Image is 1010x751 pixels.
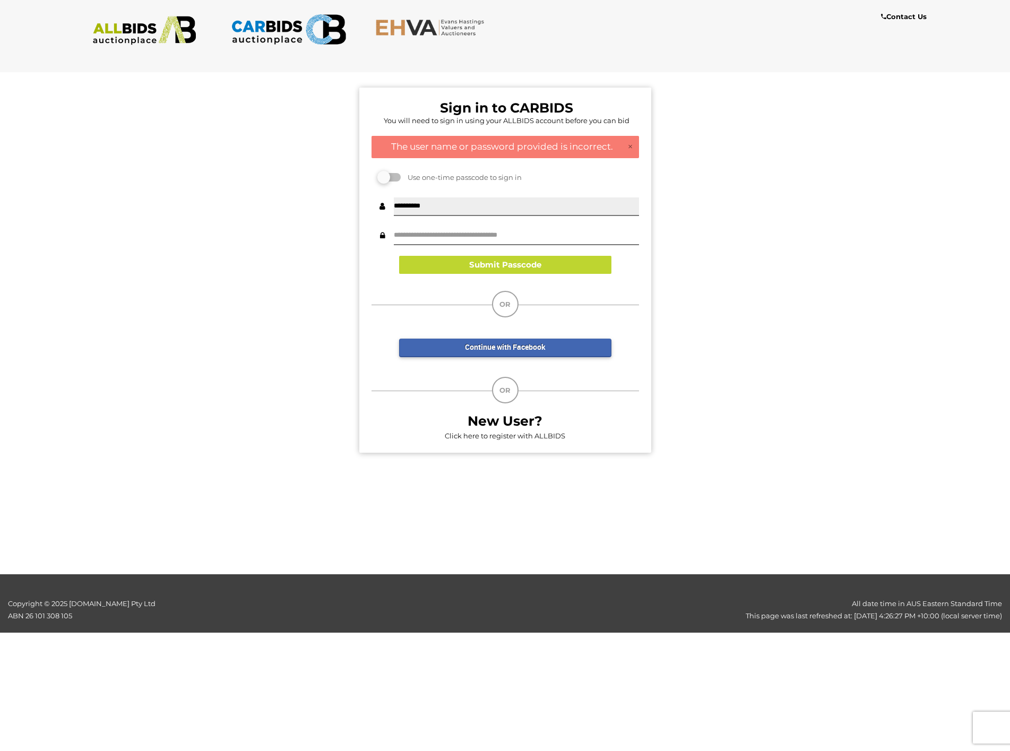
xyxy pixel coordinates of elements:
[627,142,633,152] a: ×
[445,431,565,440] a: Click here to register with ALLBIDS
[375,19,490,36] img: EHVA.com.au
[492,377,519,403] div: OR
[468,413,542,429] b: New User?
[377,142,633,152] h4: The user name or password provided is incorrect.
[231,11,346,48] img: CARBIDS.com.au
[492,291,519,317] div: OR
[399,339,611,357] a: Continue with Facebook
[881,11,929,23] a: Contact Us
[399,256,611,274] button: Submit Passcode
[402,173,522,182] span: Use one-time passcode to sign in
[374,117,639,124] h5: You will need to sign in using your ALLBIDS account before you can bid
[253,598,1010,623] div: All date time in AUS Eastern Standard Time This page was last refreshed at: [DATE] 4:26:27 PM +10...
[87,16,202,45] img: ALLBIDS.com.au
[881,12,927,21] b: Contact Us
[440,100,573,116] b: Sign in to CARBIDS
